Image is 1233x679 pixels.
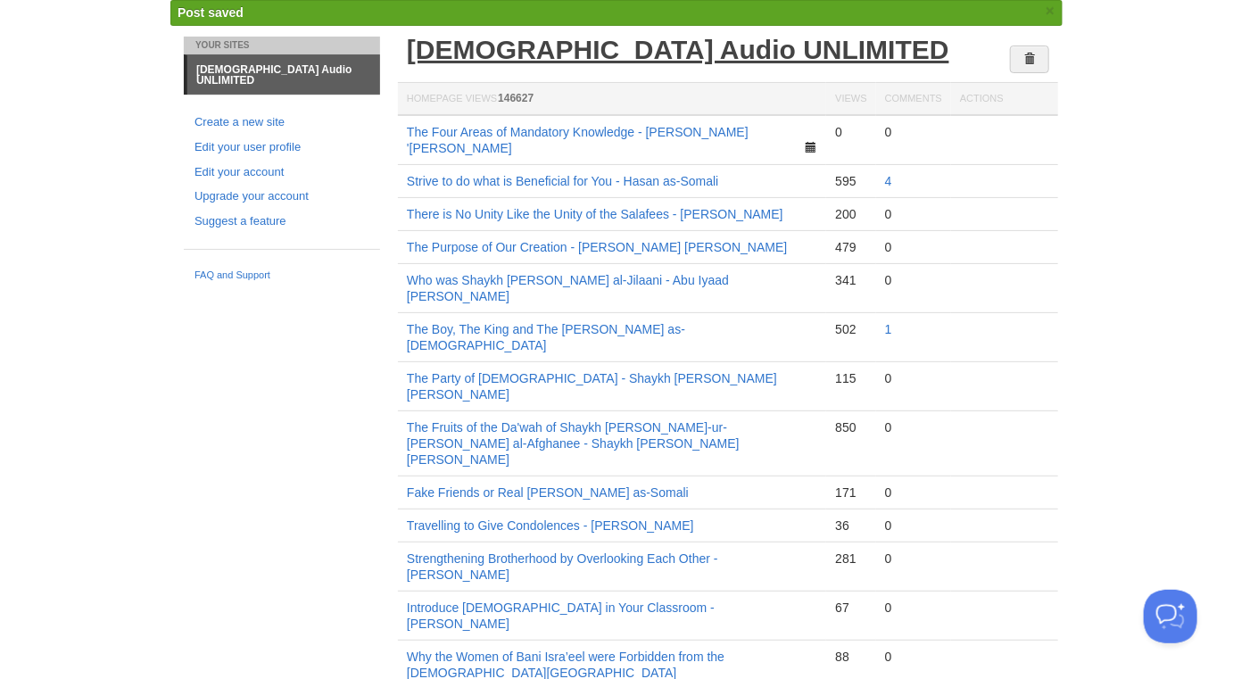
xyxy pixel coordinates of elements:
[407,371,777,402] a: The Party of [DEMOGRAPHIC_DATA] - Shaykh [PERSON_NAME] [PERSON_NAME]
[835,370,866,386] div: 115
[187,55,380,95] a: [DEMOGRAPHIC_DATA] Audio UNLIMITED
[407,240,787,254] a: The Purpose of Our Creation - [PERSON_NAME] [PERSON_NAME]
[951,83,1058,116] th: Actions
[407,551,718,582] a: Strengthening Brotherhood by Overlooking Each Other - [PERSON_NAME]
[407,518,694,533] a: Travelling to Give Condolences - [PERSON_NAME]
[885,518,942,534] div: 0
[885,370,942,386] div: 0
[885,600,942,616] div: 0
[398,83,826,116] th: Homepage Views
[835,124,866,140] div: 0
[835,321,866,337] div: 502
[885,206,942,222] div: 0
[835,173,866,189] div: 595
[885,174,892,188] a: 4
[835,600,866,616] div: 67
[885,272,942,288] div: 0
[876,83,951,116] th: Comments
[885,649,942,665] div: 0
[407,207,783,221] a: There is No Unity Like the Unity of the Salafees - [PERSON_NAME]
[835,239,866,255] div: 479
[826,83,875,116] th: Views
[194,163,369,182] a: Edit your account
[885,551,942,567] div: 0
[407,125,749,155] a: The Four Areas of Mandatory Knowledge - [PERSON_NAME] '[PERSON_NAME]
[885,124,942,140] div: 0
[885,484,942,501] div: 0
[835,272,866,288] div: 341
[498,92,534,104] span: 146627
[407,420,740,467] a: The Fruits of the Da'wah of Shaykh [PERSON_NAME]-ur-[PERSON_NAME] al-Afghanee - Shaykh [PERSON_NA...
[835,649,866,665] div: 88
[407,174,718,188] a: Strive to do what is Beneficial for You - Hasan as-Somali
[407,600,715,631] a: Introduce [DEMOGRAPHIC_DATA] in Your Classroom - [PERSON_NAME]
[194,212,369,231] a: Suggest a feature
[194,113,369,132] a: Create a new site
[835,484,866,501] div: 171
[885,322,892,336] a: 1
[835,419,866,435] div: 850
[885,419,942,435] div: 0
[835,206,866,222] div: 200
[407,485,689,500] a: Fake Friends or Real [PERSON_NAME] as-Somali
[407,35,949,64] a: [DEMOGRAPHIC_DATA] Audio UNLIMITED
[184,37,380,54] li: Your Sites
[194,138,369,157] a: Edit your user profile
[194,187,369,206] a: Upgrade your account
[178,5,244,20] span: Post saved
[835,551,866,567] div: 281
[885,239,942,255] div: 0
[1144,590,1197,643] iframe: Help Scout Beacon - Open
[835,518,866,534] div: 36
[407,322,685,352] a: The Boy, The King and The [PERSON_NAME] as-[DEMOGRAPHIC_DATA]
[407,273,729,303] a: Who was Shaykh [PERSON_NAME] al-Jilaani - Abu Iyaad [PERSON_NAME]
[194,268,369,284] a: FAQ and Support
